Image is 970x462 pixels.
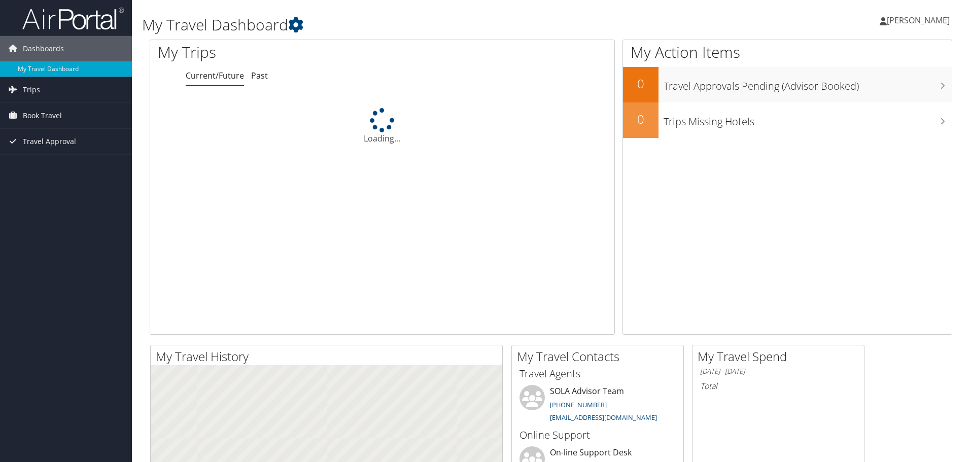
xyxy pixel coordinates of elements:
h2: My Travel Contacts [517,348,683,365]
a: 0Trips Missing Hotels [623,102,952,138]
h6: [DATE] - [DATE] [700,367,856,376]
li: SOLA Advisor Team [514,385,681,427]
a: Current/Future [186,70,244,81]
div: Loading... [150,108,614,145]
span: Trips [23,77,40,102]
img: airportal-logo.png [22,7,124,30]
span: [PERSON_NAME] [887,15,950,26]
a: 0Travel Approvals Pending (Advisor Booked) [623,67,952,102]
span: Travel Approval [23,129,76,154]
h3: Travel Agents [519,367,676,381]
h3: Travel Approvals Pending (Advisor Booked) [664,74,952,93]
h3: Online Support [519,428,676,442]
h6: Total [700,380,856,392]
a: [PHONE_NUMBER] [550,400,607,409]
h1: My Action Items [623,42,952,63]
h1: My Travel Dashboard [142,14,687,35]
h2: My Travel History [156,348,502,365]
h2: My Travel Spend [698,348,864,365]
a: Past [251,70,268,81]
a: [EMAIL_ADDRESS][DOMAIN_NAME] [550,413,657,422]
h2: 0 [623,75,659,92]
span: Dashboards [23,36,64,61]
a: [PERSON_NAME] [880,5,960,35]
h2: 0 [623,111,659,128]
span: Book Travel [23,103,62,128]
h1: My Trips [158,42,413,63]
h3: Trips Missing Hotels [664,110,952,129]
